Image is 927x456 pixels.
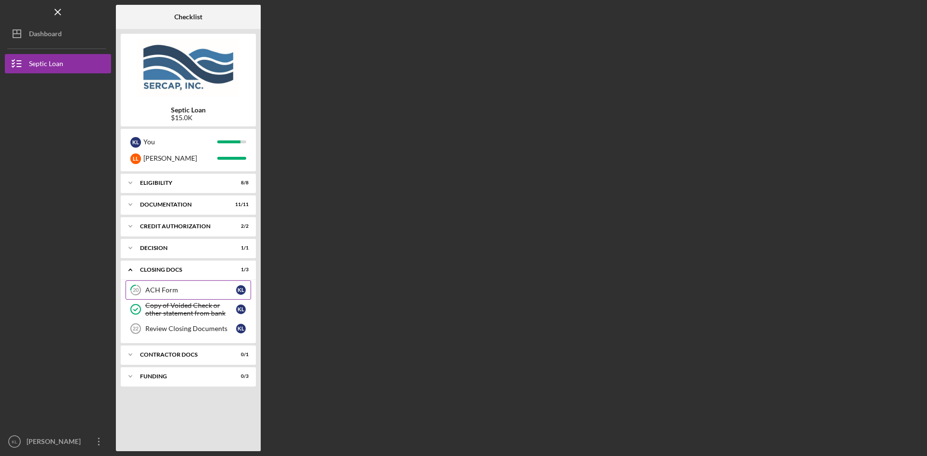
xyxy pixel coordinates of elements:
[236,304,246,314] div: K L
[174,13,202,21] b: Checklist
[29,24,62,46] div: Dashboard
[231,180,249,186] div: 8 / 8
[130,137,141,148] div: K L
[12,439,17,444] text: KL
[171,106,206,114] b: Septic Loan
[140,245,225,251] div: Decision
[140,223,225,229] div: CREDIT AUTHORIZATION
[171,114,206,122] div: $15.0K
[231,373,249,379] div: 0 / 3
[231,352,249,358] div: 0 / 1
[140,180,225,186] div: Eligibility
[140,373,225,379] div: Funding
[145,302,236,317] div: Copy of Voided Check or other statement from bank
[143,134,217,150] div: You
[5,24,111,43] button: Dashboard
[236,324,246,333] div: K L
[121,39,256,97] img: Product logo
[231,245,249,251] div: 1 / 1
[133,287,139,293] tspan: 20
[29,54,63,76] div: Septic Loan
[5,432,111,451] button: KL[PERSON_NAME]
[5,54,111,73] button: Septic Loan
[231,267,249,273] div: 1 / 3
[231,202,249,207] div: 11 / 11
[133,326,139,332] tspan: 22
[126,300,251,319] a: Copy of Voided Check or other statement from bankKL
[140,202,225,207] div: Documentation
[143,150,217,166] div: [PERSON_NAME]
[126,319,251,338] a: 22Review Closing DocumentsKL
[140,267,225,273] div: CLOSING DOCS
[24,432,87,454] div: [PERSON_NAME]
[126,280,251,300] a: 20ACH FormKL
[145,325,236,332] div: Review Closing Documents
[130,153,141,164] div: L L
[140,352,225,358] div: Contractor Docs
[231,223,249,229] div: 2 / 2
[236,285,246,295] div: K L
[145,286,236,294] div: ACH Form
